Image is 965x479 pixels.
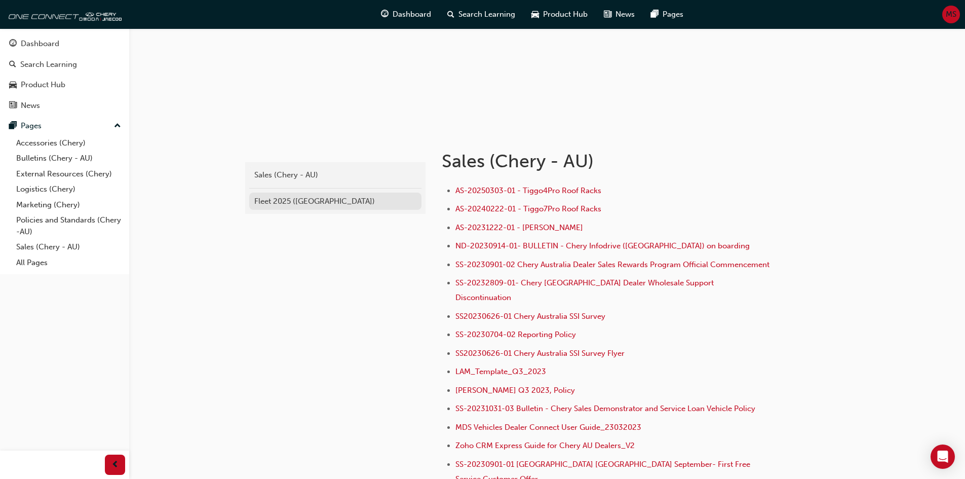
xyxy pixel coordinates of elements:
a: News [4,96,125,115]
a: guage-iconDashboard [373,4,439,25]
a: Bulletins (Chery - AU) [12,151,125,166]
a: LAM_Template_Q3_2023 [455,367,546,376]
a: AS-20231222-01 - [PERSON_NAME] [455,223,583,232]
span: Dashboard [393,9,431,20]
span: pages-icon [9,122,17,131]
span: prev-icon [111,459,119,471]
a: Sales (Chery - AU) [12,239,125,255]
button: Pages [4,117,125,135]
span: car-icon [531,8,539,21]
a: Dashboard [4,34,125,53]
div: Dashboard [21,38,59,50]
a: All Pages [12,255,125,271]
a: Policies and Standards (Chery -AU) [12,212,125,239]
span: Pages [663,9,683,20]
span: search-icon [9,60,16,69]
span: News [615,9,635,20]
a: SS-20230704-02 Reporting Policy [455,330,576,339]
a: SS-20232809-01- Chery [GEOGRAPHIC_DATA] Dealer Wholesale Support Discontinuation [455,278,716,302]
span: up-icon [114,120,121,133]
a: pages-iconPages [643,4,691,25]
span: news-icon [604,8,611,21]
a: AS-20240222-01 - Tiggo7Pro Roof Racks [455,204,601,213]
a: news-iconNews [596,4,643,25]
a: car-iconProduct Hub [523,4,596,25]
span: guage-icon [381,8,389,21]
div: Search Learning [20,59,77,70]
div: Open Intercom Messenger [931,445,955,469]
span: guage-icon [9,40,17,49]
div: News [21,100,40,112]
h1: Sales (Chery - AU) [442,150,774,172]
a: Accessories (Chery) [12,135,125,151]
a: AS-20250303-01 - Tiggo4Pro Roof Racks [455,186,601,195]
span: Product Hub [543,9,588,20]
a: SS20230626-01 Chery Australia SSI Survey Flyer [455,349,625,358]
div: Fleet 2025 ([GEOGRAPHIC_DATA]) [254,196,416,207]
a: Product Hub [4,76,125,94]
span: MS [946,9,956,20]
a: Search Learning [4,55,125,74]
a: Fleet 2025 ([GEOGRAPHIC_DATA]) [249,193,421,210]
a: Sales (Chery - AU) [249,166,421,184]
span: Search Learning [458,9,515,20]
div: Pages [21,120,42,132]
span: car-icon [9,81,17,90]
a: [PERSON_NAME] Q3 2023, Policy [455,386,575,395]
a: MDS Vehicles Dealer Connect User Guide_23032023 [455,423,641,432]
img: oneconnect [5,4,122,24]
div: Product Hub [21,79,65,91]
a: ND-20230914-01- BULLETIN - Chery Infodrive ([GEOGRAPHIC_DATA]) on boarding [455,241,750,250]
span: pages-icon [651,8,659,21]
a: External Resources (Chery) [12,166,125,182]
button: MS [942,6,960,23]
a: Marketing (Chery) [12,197,125,213]
a: SS-20230901-02 Chery Australia Dealer Sales Rewards Program Official Commencement [455,260,769,269]
span: news-icon [9,101,17,110]
button: DashboardSearch LearningProduct HubNews [4,32,125,117]
a: SS-20231031-03 Bulletin - Chery Sales Demonstrator and Service Loan Vehicle Policy [455,404,755,413]
span: search-icon [447,8,454,21]
a: search-iconSearch Learning [439,4,523,25]
div: Sales (Chery - AU) [254,169,416,181]
a: SS20230626-01 Chery Australia SSI Survey [455,312,605,321]
a: Zoho CRM Express Guide for Chery AU Dealers_V2 [455,441,635,450]
a: Logistics (Chery) [12,181,125,197]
